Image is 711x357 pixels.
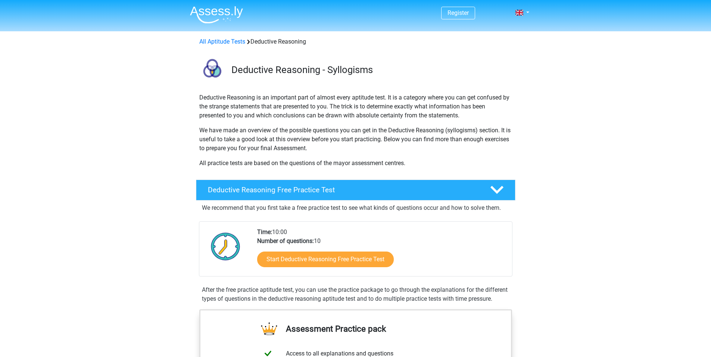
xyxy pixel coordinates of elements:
p: All practice tests are based on the questions of the mayor assessment centres. [199,159,512,168]
p: Deductive Reasoning is an important part of almost every aptitude test. It is a category where yo... [199,93,512,120]
p: We have made an overview of the possible questions you can get in the Deductive Reasoning (syllog... [199,126,512,153]
img: Assessly [190,6,243,23]
p: We recommend that you first take a free practice test to see what kinds of questions occur and ho... [202,203,509,212]
b: Number of questions: [257,237,314,244]
a: Start Deductive Reasoning Free Practice Test [257,252,394,267]
a: Deductive Reasoning Free Practice Test [193,180,518,200]
a: All Aptitude Tests [199,38,245,45]
b: Time: [257,228,272,236]
div: 10:00 10 [252,228,512,276]
div: Deductive Reasoning [196,37,515,46]
img: deductive reasoning [196,55,228,87]
h4: Deductive Reasoning Free Practice Test [208,186,478,194]
img: Clock [207,228,244,265]
div: After the free practice aptitude test, you can use the practice package to go through the explana... [199,285,512,303]
h3: Deductive Reasoning - Syllogisms [231,64,509,76]
a: Register [448,9,469,16]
